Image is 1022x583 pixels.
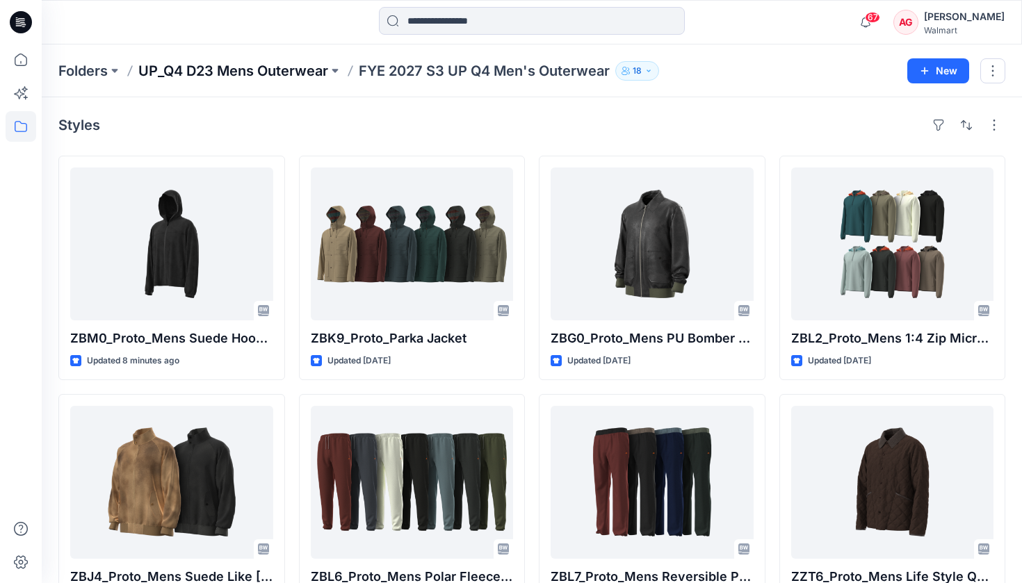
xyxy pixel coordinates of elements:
[791,167,994,320] a: ZBL2_Proto_Mens 1:4 Zip Micropolar Fleece w: Roll In Hood
[615,61,659,81] button: 18
[791,329,994,348] p: ZBL2_Proto_Mens 1:4 Zip Micropolar Fleece w: Roll In Hood
[327,354,391,368] p: Updated [DATE]
[70,406,273,559] a: ZBJ4_Proto_Mens Suede Like Harrington Jacket
[87,354,179,368] p: Updated 8 minutes ago
[551,406,754,559] a: ZBL7_Proto_Mens Reversible Pant
[311,406,514,559] a: ZBL6_Proto_Mens Polar Fleece Pant
[58,61,108,81] a: Folders
[58,117,100,133] h4: Styles
[70,167,273,320] a: ZBM0_Proto_Mens Suede Hooded Jacket
[924,25,1005,35] div: Walmart
[138,61,328,81] a: UP_Q4 D23 Mens Outerwear
[567,354,631,368] p: Updated [DATE]
[70,329,273,348] p: ZBM0_Proto_Mens Suede Hooded Jacket
[551,167,754,320] a: ZBG0_Proto_Mens PU Bomber Jacket
[633,63,642,79] p: 18
[311,329,514,348] p: ZBK9_Proto_Parka Jacket
[551,329,754,348] p: ZBG0_Proto_Mens PU Bomber Jacket
[311,167,514,320] a: ZBK9_Proto_Parka Jacket
[791,406,994,559] a: ZZT6_Proto_Mens Life Style Quilt Jacket
[359,61,610,81] p: FYE 2027 S3 UP Q4 Men's Outerwear
[865,12,880,23] span: 67
[893,10,918,35] div: AG
[924,8,1005,25] div: [PERSON_NAME]
[907,58,969,83] button: New
[808,354,871,368] p: Updated [DATE]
